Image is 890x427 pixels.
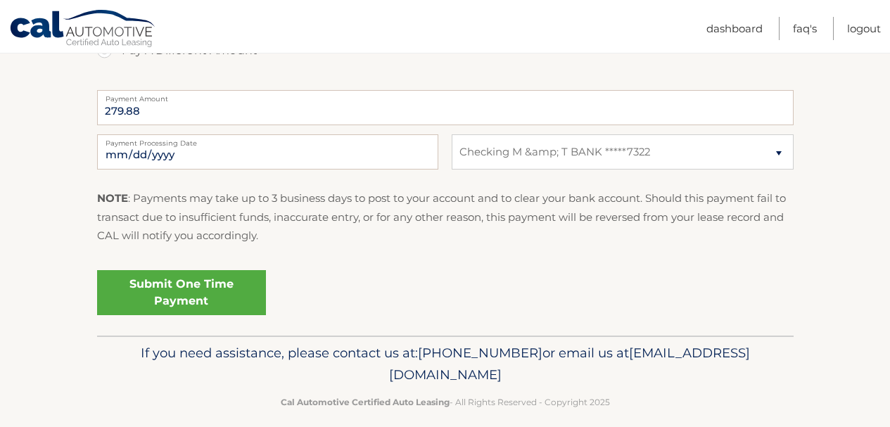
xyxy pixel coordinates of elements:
a: FAQ's [793,17,817,40]
p: If you need assistance, please contact us at: or email us at [106,342,784,387]
input: Payment Amount [97,90,794,125]
strong: Cal Automotive Certified Auto Leasing [281,397,450,407]
a: Submit One Time Payment [97,270,266,315]
span: [PHONE_NUMBER] [418,345,542,361]
a: Dashboard [706,17,763,40]
a: Cal Automotive [9,9,157,50]
p: : Payments may take up to 3 business days to post to your account and to clear your bank account.... [97,189,794,245]
a: Logout [847,17,881,40]
input: Payment Date [97,134,438,170]
label: Payment Amount [97,90,794,101]
strong: NOTE [97,191,128,205]
label: Payment Processing Date [97,134,438,146]
p: - All Rights Reserved - Copyright 2025 [106,395,784,409]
